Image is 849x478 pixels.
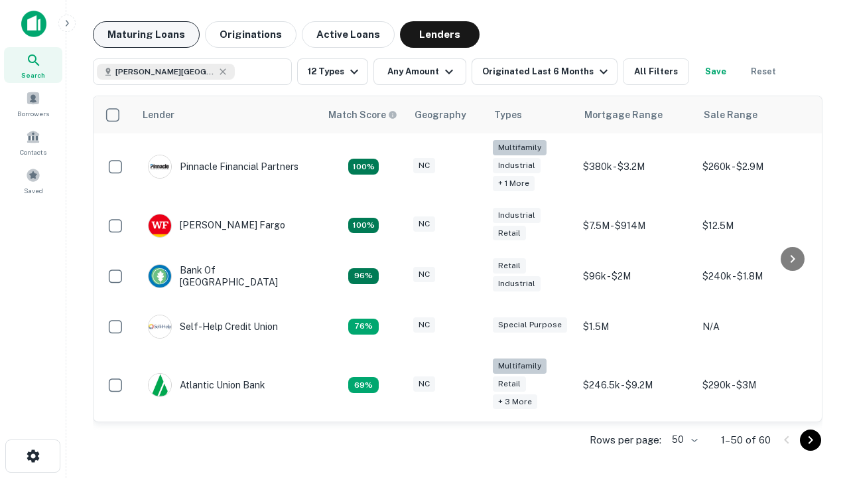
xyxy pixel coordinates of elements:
div: Geography [415,107,466,123]
td: $260k - $2.9M [696,133,815,200]
td: $290k - $3M [696,352,815,419]
div: NC [413,267,435,282]
td: $7.5M - $914M [576,200,696,251]
div: 50 [667,430,700,449]
div: NC [413,317,435,333]
img: picture [149,315,171,338]
div: + 3 more [493,394,537,410]
button: Lenders [400,21,480,48]
div: Special Purpose [493,317,567,333]
td: $12.5M [696,200,815,251]
div: Matching Properties: 15, hasApolloMatch: undefined [348,218,379,234]
div: Self-help Credit Union [148,315,278,339]
h6: Match Score [328,108,395,122]
a: Search [4,47,62,83]
span: Borrowers [17,108,49,119]
td: N/A [696,301,815,352]
img: picture [149,265,171,287]
p: Rows per page: [590,432,661,448]
div: Atlantic Union Bank [148,373,265,397]
th: Lender [135,96,320,133]
div: Multifamily [493,140,547,155]
iframe: Chat Widget [783,329,849,393]
button: Go to next page [800,430,821,451]
button: 12 Types [297,58,368,85]
img: capitalize-icon.png [21,11,46,37]
div: Industrial [493,158,541,173]
img: picture [149,214,171,237]
td: $246.5k - $9.2M [576,352,696,419]
td: $96k - $2M [576,251,696,301]
td: $1.5M [576,301,696,352]
div: Matching Properties: 11, hasApolloMatch: undefined [348,319,379,335]
a: Saved [4,163,62,199]
button: Originated Last 6 Months [472,58,618,85]
div: Mortgage Range [584,107,663,123]
span: Search [21,70,45,80]
button: Maturing Loans [93,21,200,48]
div: Industrial [493,208,541,223]
div: Multifamily [493,358,547,374]
img: picture [149,155,171,178]
div: NC [413,158,435,173]
div: NC [413,216,435,232]
button: Any Amount [373,58,466,85]
div: Types [494,107,522,123]
div: NC [413,376,435,392]
div: Pinnacle Financial Partners [148,155,298,179]
div: Matching Properties: 10, hasApolloMatch: undefined [348,377,379,393]
img: picture [149,374,171,396]
th: Geography [407,96,486,133]
div: Retail [493,376,526,392]
div: Originated Last 6 Months [482,64,612,80]
button: Active Loans [302,21,395,48]
a: Borrowers [4,86,62,121]
div: Sale Range [704,107,757,123]
th: Mortgage Range [576,96,696,133]
td: $240k - $1.8M [696,251,815,301]
button: Save your search to get updates of matches that match your search criteria. [694,58,737,85]
button: Originations [205,21,296,48]
div: Matching Properties: 14, hasApolloMatch: undefined [348,268,379,284]
div: [PERSON_NAME] Fargo [148,214,285,238]
button: All Filters [623,58,689,85]
button: Reset [742,58,785,85]
div: Retail [493,226,526,241]
td: $380k - $3.2M [576,133,696,200]
span: Saved [24,185,43,196]
p: 1–50 of 60 [721,432,771,448]
th: Capitalize uses an advanced AI algorithm to match your search with the best lender. The match sco... [320,96,407,133]
div: + 1 more [493,176,535,191]
a: Contacts [4,124,62,160]
div: Capitalize uses an advanced AI algorithm to match your search with the best lender. The match sco... [328,108,397,122]
div: Matching Properties: 26, hasApolloMatch: undefined [348,159,379,175]
div: Bank Of [GEOGRAPHIC_DATA] [148,264,307,288]
div: Lender [143,107,174,123]
div: Retail [493,258,526,274]
span: [PERSON_NAME][GEOGRAPHIC_DATA], [GEOGRAPHIC_DATA] [115,66,215,78]
th: Types [486,96,576,133]
th: Sale Range [696,96,815,133]
div: Industrial [493,276,541,291]
span: Contacts [20,147,46,157]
